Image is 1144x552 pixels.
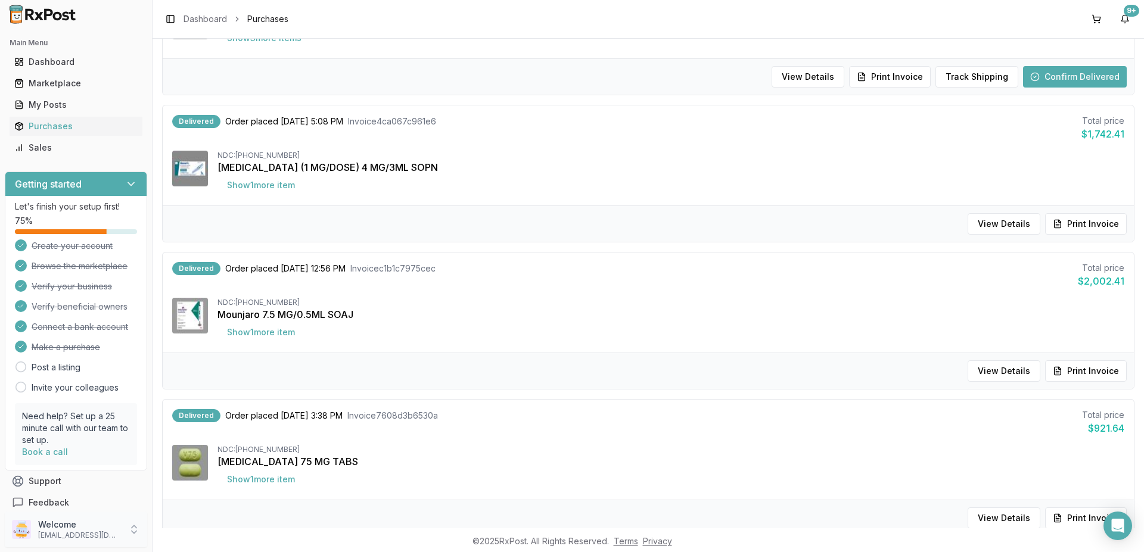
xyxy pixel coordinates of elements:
div: Total price [1082,409,1124,421]
img: Mounjaro 7.5 MG/0.5ML SOAJ [172,298,208,333]
span: Verify beneficial owners [32,301,128,313]
div: 9+ [1124,5,1139,17]
p: Welcome [38,519,121,531]
button: Show1more item [217,322,304,343]
a: Dashboard [10,51,142,73]
div: Delivered [172,409,220,422]
a: Sales [10,137,142,158]
div: [MEDICAL_DATA] 75 MG TABS [217,454,1124,469]
a: Marketplace [10,73,142,94]
div: Delivered [172,115,220,128]
span: Invoice c1b1c7975cec [350,263,436,275]
div: Sales [14,142,138,154]
a: My Posts [10,94,142,116]
a: Privacy [643,536,672,546]
button: Print Invoice [1045,213,1127,235]
button: Purchases [5,117,147,136]
div: Open Intercom Messenger [1103,512,1132,540]
div: NDC: [PHONE_NUMBER] [217,445,1124,454]
span: Order placed [DATE] 3:38 PM [225,410,343,422]
a: Book a call [22,447,68,457]
nav: breadcrumb [184,13,288,25]
span: Connect a bank account [32,321,128,333]
span: Order placed [DATE] 12:56 PM [225,263,346,275]
h3: Getting started [15,177,82,191]
button: View Details [968,213,1040,235]
div: Mounjaro 7.5 MG/0.5ML SOAJ [217,307,1124,322]
a: Dashboard [184,13,227,25]
h2: Main Menu [10,38,142,48]
a: Post a listing [32,361,80,373]
button: Show1more item [217,174,304,196]
span: 75 % [15,215,33,227]
div: $921.64 [1082,421,1124,435]
div: NDC: [PHONE_NUMBER] [217,151,1124,160]
button: Track Shipping [935,66,1018,88]
button: View Details [968,360,1040,382]
div: [MEDICAL_DATA] (1 MG/DOSE) 4 MG/3ML SOPN [217,160,1124,174]
button: Marketplace [5,74,147,93]
button: View Details [772,66,844,88]
span: Invoice 7608d3b6530a [347,410,438,422]
a: Purchases [10,116,142,137]
span: Create your account [32,240,113,252]
button: Dashboard [5,52,147,71]
span: Purchases [247,13,288,25]
img: User avatar [12,520,31,539]
img: Ozempic (1 MG/DOSE) 4 MG/3ML SOPN [172,151,208,186]
button: Sales [5,138,147,157]
button: Confirm Delivered [1023,66,1127,88]
img: RxPost Logo [5,5,81,24]
div: My Posts [14,99,138,111]
button: View Details [968,507,1040,529]
span: Feedback [29,497,69,509]
button: 9+ [1115,10,1134,29]
button: Feedback [5,492,147,513]
p: Let's finish your setup first! [15,201,137,213]
button: Show1more item [217,469,304,490]
div: Marketplace [14,77,138,89]
div: Total price [1081,115,1124,127]
div: Delivered [172,262,220,275]
p: Need help? Set up a 25 minute call with our team to set up. [22,410,130,446]
button: My Posts [5,95,147,114]
div: Dashboard [14,56,138,68]
p: [EMAIL_ADDRESS][DOMAIN_NAME] [38,531,121,540]
span: Verify your business [32,280,112,292]
div: $2,002.41 [1078,274,1124,288]
div: $1,742.41 [1081,127,1124,141]
button: Support [5,470,147,492]
span: Order placed [DATE] 5:08 PM [225,116,343,127]
div: Purchases [14,120,138,132]
div: NDC: [PHONE_NUMBER] [217,298,1124,307]
div: Total price [1078,262,1124,274]
span: Browse the marketplace [32,260,128,272]
button: Print Invoice [849,66,931,88]
span: Invoice 4ca067c961e6 [348,116,436,127]
button: Print Invoice [1045,360,1127,382]
a: Terms [614,536,638,546]
img: Gemtesa 75 MG TABS [172,445,208,481]
span: Make a purchase [32,341,100,353]
button: Print Invoice [1045,507,1127,529]
a: Invite your colleagues [32,382,119,394]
